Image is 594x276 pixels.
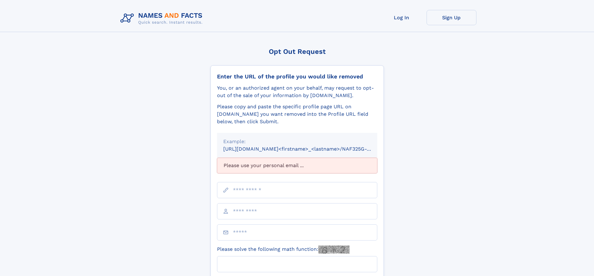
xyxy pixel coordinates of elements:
a: Sign Up [427,10,476,25]
small: [URL][DOMAIN_NAME]<firstname>_<lastname>/NAF325G-xxxxxxxx [223,146,389,152]
div: Opt Out Request [210,48,384,55]
div: Please copy and paste the specific profile page URL on [DOMAIN_NAME] you want removed into the Pr... [217,103,377,125]
label: Please solve the following math function: [217,246,350,254]
div: Example: [223,138,371,145]
div: Enter the URL of the profile you would like removed [217,73,377,80]
div: You, or an authorized agent on your behalf, may request to opt-out of the sale of your informatio... [217,84,377,99]
a: Log In [377,10,427,25]
div: Please use your personal email ... [217,158,377,173]
img: Logo Names and Facts [118,10,208,27]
